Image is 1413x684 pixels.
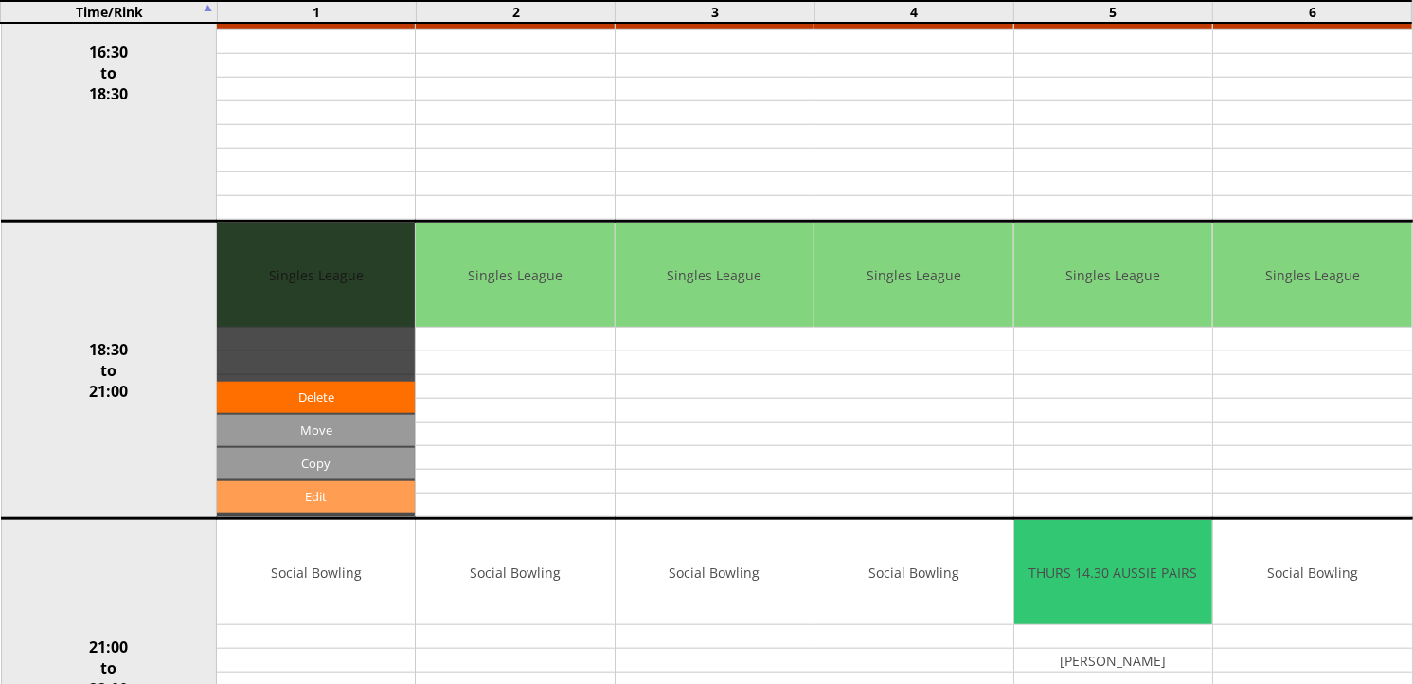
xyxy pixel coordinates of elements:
[417,1,616,23] td: 2
[217,481,415,513] a: Edit
[217,520,415,625] td: Social Bowling
[814,520,1012,625] td: Social Bowling
[416,223,614,328] td: Singles League
[1,222,217,519] td: 18:30 to 21:00
[616,1,814,23] td: 3
[217,1,416,23] td: 1
[616,223,814,328] td: Singles League
[1213,1,1412,23] td: 6
[1014,223,1212,328] td: Singles League
[616,520,814,625] td: Social Bowling
[1,1,217,23] td: Time/Rink
[217,382,415,413] a: Delete
[217,448,415,479] input: Copy
[1014,649,1212,673] td: [PERSON_NAME]
[1014,520,1212,625] td: THURS 14.30 AUSSIE PAIRS
[416,520,614,625] td: Social Bowling
[1213,520,1411,625] td: Social Bowling
[814,223,1012,328] td: Singles League
[217,415,415,446] input: Move
[1013,1,1212,23] td: 5
[1213,223,1411,328] td: Singles League
[814,1,1013,23] td: 4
